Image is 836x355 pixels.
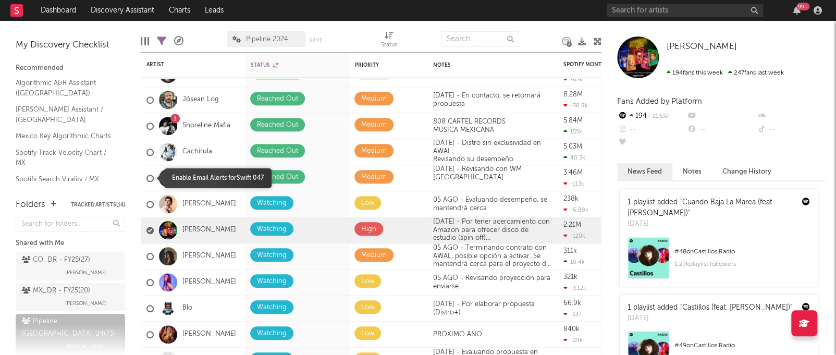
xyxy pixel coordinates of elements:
div: Watching [257,327,287,340]
div: Reached Out [257,93,298,105]
div: MX_DR - FY25 ( 20 ) [22,285,90,297]
div: -- [756,109,826,123]
div: 840k [563,326,580,333]
div: 99 + [796,3,809,10]
a: Jósean Log [182,95,219,104]
div: Spotify Monthly Listeners [563,62,642,68]
div: Reached Out [257,171,298,183]
div: Watching [257,301,287,314]
div: Watching [257,223,287,236]
div: 321k [563,274,577,280]
span: 247 fans last week [667,70,784,76]
div: Priority [355,62,397,68]
div: Status [251,62,318,68]
span: [PERSON_NAME] [65,266,107,279]
a: [PERSON_NAME] [182,252,236,261]
div: -3.12k [563,285,586,291]
a: [PERSON_NAME] [667,42,737,52]
div: 05 AGO - Terminando contrato con AWAL, posible opción a activar. Se mantendrá cerca para el proye... [428,244,558,268]
div: Filters(22 of 73) [157,26,166,56]
div: Reached Out [257,119,298,131]
input: Search for folders... [16,217,125,232]
div: Medium [361,171,387,183]
a: [PERSON_NAME] [182,278,236,287]
div: -- [756,123,826,137]
a: Spotify Track Velocity Chart / MX [16,147,115,168]
div: 5.84M [563,117,583,124]
div: Edit Columns [141,26,149,56]
div: 05 AGO - Revisando proyección para enviarse [428,274,558,290]
a: Cachirula [182,148,212,156]
div: Reached Out [257,67,298,79]
div: # 49 on Castillos Radio [674,339,810,352]
a: "Castillos (feat. [PERSON_NAME])" [680,304,792,311]
a: [PERSON_NAME] [182,226,236,235]
div: Pipeline [GEOGRAPHIC_DATA] '24 ( 73 ) [22,315,116,340]
div: Notes [433,62,537,68]
div: 40.3k [563,154,585,161]
div: CO_DR - FY25 ( 27 ) [22,254,90,266]
span: 194 fans this week [667,70,723,76]
a: MX_DR - FY25(20)[PERSON_NAME] [16,283,125,311]
span: Fans Added by Platform [617,97,702,105]
div: -113k [563,180,584,187]
div: -- [686,109,756,123]
a: #48onCastillos Radio1.27kplaylist followers [620,237,818,287]
div: [DATE] - Revisando con WM [GEOGRAPHIC_DATA] [428,165,558,181]
div: 05 AGO - Evaluando desempeño, se mantendrá cerca [428,196,558,212]
input: Search... [441,31,519,47]
div: 238k [563,195,579,202]
div: Medium [361,93,387,105]
span: -21.5 % [647,114,669,119]
button: Change History [712,163,782,180]
div: 8.28M [563,91,583,98]
div: 10.4k [563,259,585,265]
button: Tracked Artists(14) [71,202,125,207]
span: Pipeline 2024 [246,36,288,43]
a: "Cuando Baja La Marea (feat. [PERSON_NAME])" [628,199,774,217]
div: -137 [563,311,582,317]
div: [DATE] [628,313,792,324]
div: [DATE] [628,219,794,229]
a: Spotify Search Virality / MX [16,174,115,185]
div: -38.8k [563,102,588,109]
div: -- [617,123,686,137]
button: Save [309,38,323,43]
div: 66.9k [563,300,581,307]
div: Low [361,301,374,314]
a: Mexico Key Algorithmic Charts [16,130,115,142]
div: 194 [617,109,686,123]
div: -- [617,137,686,150]
div: Revisando su desempeño [433,155,553,164]
div: Medium [361,249,387,262]
div: -- [686,123,756,137]
div: My Discovery Checklist [16,39,125,52]
div: -120k [563,232,585,239]
a: CO_DR - FY25(27)[PERSON_NAME] [16,252,125,280]
button: 99+ [793,6,801,15]
a: LOOJAN [182,69,211,78]
div: Low [361,275,374,288]
div: High [361,223,376,236]
div: Folders [16,199,45,211]
div: Watching [257,249,287,262]
span: [PERSON_NAME] [667,42,737,51]
div: 1.27k playlist followers [674,258,810,271]
div: 3.46M [563,169,583,176]
a: Algorithmic A&R Assistant ([GEOGRAPHIC_DATA]) [16,77,115,99]
a: Shoreline Mafia [182,121,230,130]
div: PRÓXIMO AÑO [428,330,487,339]
a: [PERSON_NAME] Assistant / [GEOGRAPHIC_DATA] [16,104,115,125]
span: [PERSON_NAME] [65,297,107,310]
a: Swift 047 [182,174,211,182]
div: Status [381,26,397,56]
div: Watching [257,275,287,288]
div: Watching [257,197,287,210]
div: 1 playlist added [628,197,794,219]
div: [DATE] - En contacto, se retomará propuesta [428,92,558,108]
div: [DATE] - Por tener acercamiento con Amazon para ofrecer disco de estudio (spin off) [428,218,558,242]
a: Blo [182,304,192,313]
a: [PERSON_NAME] [182,200,236,209]
div: Reached Out [257,145,298,157]
div: -62k [563,76,583,83]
